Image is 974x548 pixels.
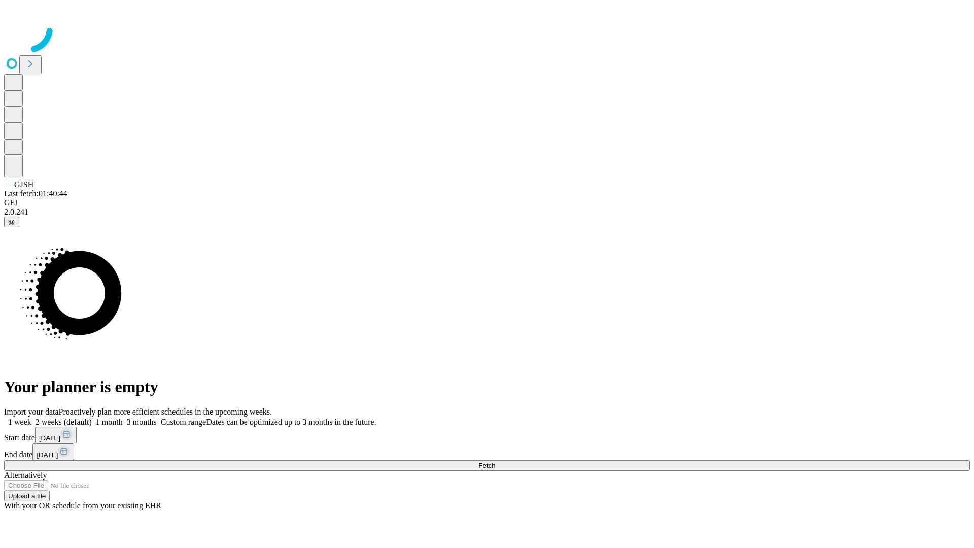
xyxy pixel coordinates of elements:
[96,418,123,426] span: 1 month
[59,407,272,416] span: Proactively plan more efficient schedules in the upcoming weeks.
[4,501,161,510] span: With your OR schedule from your existing EHR
[36,418,92,426] span: 2 weeks (default)
[35,427,77,443] button: [DATE]
[8,218,15,226] span: @
[4,427,970,443] div: Start date
[4,198,970,208] div: GEI
[4,460,970,471] button: Fetch
[8,418,31,426] span: 1 week
[4,407,59,416] span: Import your data
[39,434,60,442] span: [DATE]
[14,180,33,189] span: GJSH
[32,443,74,460] button: [DATE]
[4,471,47,479] span: Alternatively
[4,443,970,460] div: End date
[478,462,495,469] span: Fetch
[161,418,206,426] span: Custom range
[4,208,970,217] div: 2.0.241
[206,418,376,426] span: Dates can be optimized up to 3 months in the future.
[127,418,157,426] span: 3 months
[4,189,67,198] span: Last fetch: 01:40:44
[4,491,50,501] button: Upload a file
[4,378,970,396] h1: Your planner is empty
[4,217,19,227] button: @
[37,451,58,459] span: [DATE]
